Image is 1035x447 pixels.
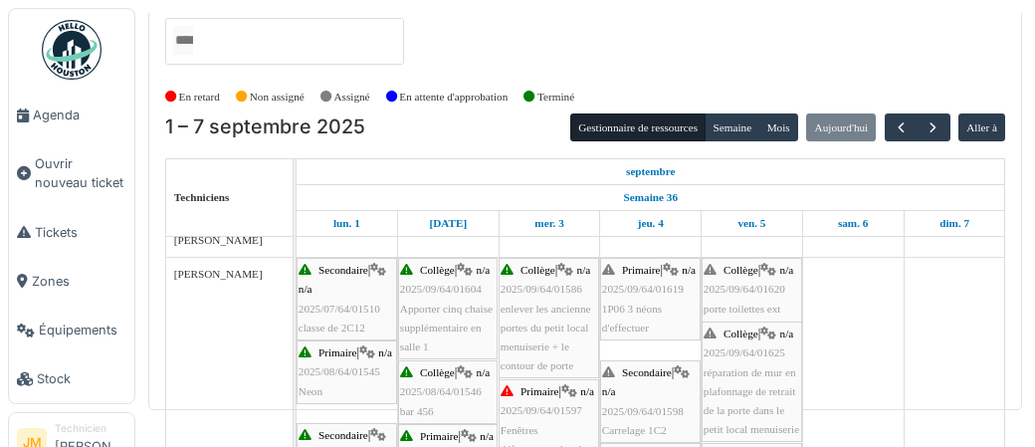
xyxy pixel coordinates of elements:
[318,346,357,358] span: Primaire
[318,429,368,441] span: Secondaire
[480,430,494,442] span: n/a
[400,363,496,421] div: |
[780,264,794,276] span: n/a
[165,115,365,139] h2: 1 – 7 septembre 2025
[917,113,949,142] button: Suivant
[9,306,134,354] a: Équipements
[378,346,392,358] span: n/a
[173,26,193,55] input: Tous
[602,283,684,295] span: 2025/09/64/01619
[501,261,597,375] div: |
[602,261,699,337] div: |
[633,211,669,236] a: 4 septembre 2025
[318,264,368,276] span: Secondaire
[724,328,758,339] span: Collège
[520,385,559,397] span: Primaire
[39,321,126,339] span: Équipements
[35,223,126,242] span: Tickets
[501,404,582,416] span: 2025/09/64/01597
[250,89,305,106] label: Non assigné
[33,106,126,124] span: Agenda
[602,385,616,397] span: n/a
[934,211,974,236] a: 7 septembre 2025
[400,261,496,356] div: |
[704,366,799,436] span: réparation de mur en plafonnage de retrait de la porte dans le petit local menuiserie
[477,366,491,378] span: n/a
[580,385,594,397] span: n/a
[299,385,322,397] span: Neon
[420,366,455,378] span: Collège
[420,430,459,442] span: Primaire
[477,264,491,276] span: n/a
[520,264,555,276] span: Collège
[328,211,365,236] a: 1 septembre 2025
[602,424,667,436] span: Carrelage 1C2
[732,211,770,236] a: 5 septembre 2025
[37,369,126,388] span: Stock
[174,234,263,246] span: [PERSON_NAME]
[704,346,785,358] span: 2025/09/64/01625
[299,322,365,334] span: classe de 2C12
[501,283,582,295] span: 2025/09/64/01586
[299,283,312,295] span: n/a
[9,208,134,257] a: Tickets
[780,328,794,339] span: n/a
[179,89,220,106] label: En retard
[400,405,434,417] span: bar 456
[704,303,781,334] span: porte toilettes ext 456
[334,89,370,106] label: Assigné
[400,303,493,352] span: Apporter cinq chaise supplémentaire en salle 1
[9,354,134,403] a: Stock
[9,139,134,207] a: Ouvrir nouveau ticket
[704,283,785,295] span: 2025/09/64/01620
[42,20,102,80] img: Badge_color-CXgf-gQk.svg
[958,113,1005,141] button: Aller à
[885,113,918,142] button: Précédent
[55,421,126,436] div: Technicien
[425,211,473,236] a: 2 septembre 2025
[400,385,482,397] span: 2025/08/64/01546
[529,211,568,236] a: 3 septembre 2025
[619,185,683,210] a: Semaine 36
[9,91,134,139] a: Agenda
[174,268,263,280] span: [PERSON_NAME]
[9,257,134,306] a: Zones
[399,89,508,106] label: En attente d'approbation
[705,113,759,141] button: Semaine
[299,365,380,377] span: 2025/08/64/01545
[602,303,662,334] span: 1P06 3 néons d'effectuer
[35,154,126,192] span: Ouvrir nouveau ticket
[602,405,684,417] span: 2025/09/64/01598
[622,366,672,378] span: Secondaire
[537,89,574,106] label: Terminé
[400,283,482,295] span: 2025/09/64/01604
[621,159,681,184] a: 1 septembre 2025
[299,343,395,401] div: |
[174,191,230,203] span: Techniciens
[570,113,706,141] button: Gestionnaire de ressources
[704,325,800,439] div: |
[806,113,876,141] button: Aujourd'hui
[682,264,696,276] span: n/a
[577,264,591,276] span: n/a
[602,363,699,440] div: |
[501,303,591,372] span: enlever les ancienne portes du petit local menuiserie + le contour de porte
[724,264,758,276] span: Collège
[299,261,395,337] div: |
[299,303,380,315] span: 2025/07/64/01510
[420,264,455,276] span: Collège
[32,272,126,291] span: Zones
[758,113,798,141] button: Mois
[622,264,661,276] span: Primaire
[833,211,873,236] a: 6 septembre 2025
[704,261,800,337] div: |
